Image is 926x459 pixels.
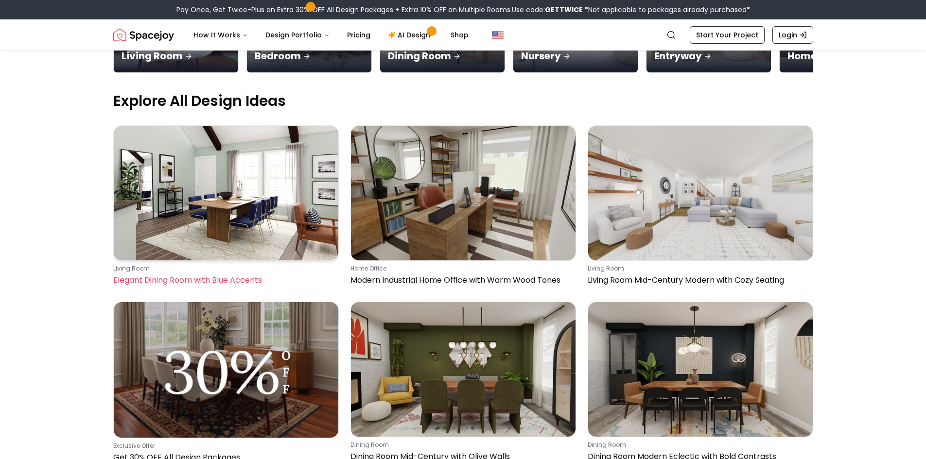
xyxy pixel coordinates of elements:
p: Exclusive Offer [113,442,335,450]
img: Elegant Dining Room with Blue Accents [114,126,338,260]
a: AI Design [380,25,441,45]
a: Pricing [339,25,378,45]
a: Modern Industrial Home Office with Warm Wood Toneshome officeModern Industrial Home Office with W... [350,125,576,290]
p: home office [350,265,572,272]
p: Living Room Mid-Century Modern with Cozy Seating [588,274,809,286]
img: Living Room Mid-Century Modern with Cozy Seating [588,126,813,260]
b: GETTWICE [545,5,583,15]
a: Living Room Mid-Century Modern with Cozy Seatingliving roomLiving Room Mid-Century Modern with Co... [588,125,813,290]
nav: Global [113,19,813,51]
p: living room [588,265,809,272]
p: dining room [588,441,809,449]
nav: Main [186,25,476,45]
p: Living Room [122,49,230,63]
p: Modern Industrial Home Office with Warm Wood Tones [350,274,572,286]
p: Home Office [787,49,896,63]
a: Shop [443,25,476,45]
button: How It Works [186,25,256,45]
p: Bedroom [255,49,364,63]
a: Spacejoy [113,25,174,45]
a: Login [772,26,813,44]
img: Get 30% OFF All Design Packages [114,302,338,437]
button: Design Portfolio [258,25,337,45]
a: Start Your Project [690,26,765,44]
span: Use code: [512,5,583,15]
p: dining room [350,441,572,449]
p: Entryway [654,49,763,63]
p: Nursery [521,49,630,63]
p: Elegant Dining Room with Blue Accents [113,274,335,286]
img: Modern Industrial Home Office with Warm Wood Tones [351,126,576,260]
img: Dining Room Modern Eclectic with Bold Contrasts [588,302,813,437]
img: United States [492,29,504,41]
p: Explore All Design Ideas [113,92,813,110]
img: Spacejoy Logo [113,25,174,45]
div: Pay Once, Get Twice-Plus an Extra 30% OFF All Design Packages + Extra 10% OFF on Multiple Rooms. [176,5,750,15]
a: Elegant Dining Room with Blue Accentsliving roomElegant Dining Room with Blue Accents [113,125,339,290]
p: Dining Room [388,49,497,63]
p: living room [113,265,335,272]
img: Dining Room Mid-Century with Olive Walls [351,302,576,437]
span: *Not applicable to packages already purchased* [583,5,750,15]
